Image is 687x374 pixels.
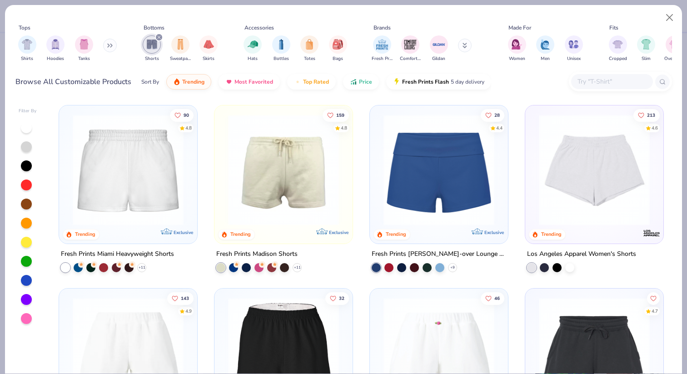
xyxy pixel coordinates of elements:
span: Sweatpants [170,55,191,62]
span: Shorts [145,55,159,62]
span: + 11 [294,265,301,270]
img: Women Image [512,39,522,50]
span: 143 [181,296,189,300]
div: filter for Sweatpants [170,35,191,62]
button: filter button [300,35,319,62]
img: trending.gif [173,78,180,85]
button: filter button [372,35,393,62]
input: Try "T-Shirt" [577,76,647,87]
span: Women [509,55,525,62]
span: Most Favorited [234,78,273,85]
div: Browse All Customizable Products [15,76,131,87]
button: filter button [430,35,448,62]
div: Accessories [244,24,274,32]
div: filter for Hats [244,35,262,62]
img: Gildan Image [432,38,446,51]
img: 0b36415c-0ef8-46e2-923f-33ab1d72e329 [343,115,463,225]
img: Skirts Image [204,39,214,50]
button: filter button [536,35,554,62]
div: Fresh Prints Madison Shorts [216,249,298,260]
img: Shorts Image [147,39,157,50]
img: Oversized Image [669,39,680,50]
div: Fresh Prints Miami Heavyweight Shorts [61,249,174,260]
button: filter button [170,35,191,62]
div: filter for Women [508,35,526,62]
button: filter button [565,35,583,62]
div: filter for Men [536,35,554,62]
div: 4.8 [186,125,192,131]
span: Trending [182,78,204,85]
div: filter for Cropped [609,35,627,62]
span: Unisex [567,55,581,62]
button: Like [170,109,194,121]
button: Like [325,292,349,304]
div: filter for Slim [637,35,655,62]
span: Hats [248,55,258,62]
span: 46 [494,296,500,300]
button: filter button [18,35,36,62]
div: 4.4 [496,125,503,131]
span: 28 [494,113,500,117]
div: filter for Unisex [565,35,583,62]
span: Fresh Prints [372,55,393,62]
img: 0f9e37c5-2c60-4d00-8ff5-71159717a189 [534,115,654,225]
img: Bags Image [333,39,343,50]
span: Tanks [78,55,90,62]
div: 4.6 [652,125,658,131]
img: flash.gif [393,78,400,85]
div: Sort By [141,78,159,86]
button: filter button [46,35,65,62]
div: filter for Gildan [430,35,448,62]
div: 4.9 [186,308,192,314]
button: Like [168,292,194,304]
div: filter for Shorts [143,35,161,62]
span: 159 [336,113,344,117]
div: filter for Fresh Prints [372,35,393,62]
div: filter for Hoodies [46,35,65,62]
button: Like [633,109,660,121]
button: filter button [143,35,161,62]
span: 213 [647,113,655,117]
img: Bottles Image [276,39,286,50]
img: Totes Image [304,39,314,50]
span: Exclusive [329,229,348,235]
img: Tanks Image [79,39,89,50]
div: filter for Comfort Colors [400,35,421,62]
div: 4.8 [341,125,347,131]
span: Gildan [432,55,445,62]
span: Shirts [21,55,33,62]
span: Bottles [274,55,289,62]
div: filter for Bags [329,35,347,62]
div: 4.7 [652,308,658,314]
div: filter for Bottles [272,35,290,62]
div: filter for Oversized [664,35,685,62]
button: Like [481,109,504,121]
button: Like [323,109,349,121]
button: filter button [329,35,347,62]
div: Brands [373,24,391,32]
img: Los Angeles Apparel logo [642,224,660,242]
button: Fresh Prints Flash5 day delivery [386,74,491,90]
span: 90 [184,113,189,117]
span: Price [359,78,372,85]
span: + 9 [450,265,455,270]
div: filter for Totes [300,35,319,62]
img: Slim Image [641,39,651,50]
span: 5 day delivery [451,77,484,87]
span: Slim [642,55,651,62]
span: Exclusive [484,229,504,235]
div: filter for Shirts [18,35,36,62]
div: filter for Skirts [199,35,218,62]
button: Top Rated [287,74,336,90]
div: Made For [508,24,531,32]
div: Bottoms [144,24,164,32]
button: Most Favorited [219,74,280,90]
span: Oversized [664,55,685,62]
span: Cropped [609,55,627,62]
button: Close [661,9,678,26]
button: filter button [637,35,655,62]
span: 32 [339,296,344,300]
span: Hoodies [47,55,64,62]
button: filter button [400,35,421,62]
button: filter button [272,35,290,62]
